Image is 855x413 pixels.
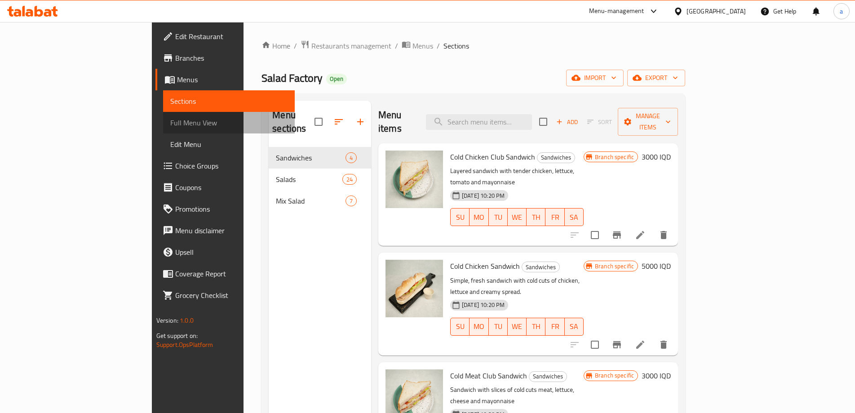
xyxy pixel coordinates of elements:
nav: Menu sections [269,143,371,215]
span: import [573,72,616,84]
div: Open [326,74,347,84]
a: Edit Menu [163,133,295,155]
button: TU [489,318,508,336]
button: WE [508,318,527,336]
div: Mix Salad [276,195,346,206]
p: Simple, fresh sandwich with cold cuts of chicken, lettuce and creamy spread. [450,275,584,298]
span: Coupons [175,182,288,193]
span: Add item [553,115,581,129]
span: FR [549,320,561,333]
span: Open [326,75,347,83]
button: Branch-specific-item [606,334,628,355]
button: Branch-specific-item [606,224,628,246]
span: Sections [170,96,288,107]
span: Menu disclaimer [175,225,288,236]
div: Salads24 [269,169,371,190]
li: / [294,40,297,51]
a: Support.OpsPlatform [156,339,213,351]
span: Salads [276,174,342,185]
a: Choice Groups [155,155,295,177]
span: Sort sections [328,111,350,133]
span: Version: [156,315,178,326]
div: Sandwiches [522,262,560,272]
span: FR [549,211,561,224]
span: Grocery Checklist [175,290,288,301]
div: items [342,174,357,185]
span: Manage items [625,111,671,133]
div: Sandwiches [529,371,567,382]
span: [DATE] 10:20 PM [458,191,508,200]
h6: 3000 IQD [642,369,671,382]
input: search [426,114,532,130]
button: import [566,70,624,86]
span: Select to update [585,226,604,244]
span: Sandwiches [522,262,559,272]
li: / [437,40,440,51]
a: Menu disclaimer [155,220,295,241]
span: SU [454,211,466,224]
button: Manage items [618,108,678,136]
span: Select to update [585,335,604,354]
span: SA [568,320,580,333]
span: Cold Chicken Club Sandwich [450,150,535,164]
span: Select section [534,112,553,131]
span: export [634,72,678,84]
span: Get support on: [156,330,198,342]
h6: 5000 IQD [642,260,671,272]
a: Sections [163,90,295,112]
button: MO [470,318,488,336]
span: Restaurants management [311,40,391,51]
button: FR [545,208,564,226]
span: TU [492,320,504,333]
img: Cold Chicken Club Sandwich [385,151,443,208]
a: Menus [402,40,433,52]
span: a [840,6,843,16]
span: Sandwiches [276,152,346,163]
div: Mix Salad7 [269,190,371,212]
span: Cold Chicken Sandwich [450,259,520,273]
button: delete [653,224,674,246]
p: Layered sandwich with tender chicken, lettuce, tomato and mayonnaise [450,165,584,188]
span: Branch specific [591,153,638,161]
button: WE [508,208,527,226]
p: Sandwich with slices of cold cuts meat, lettuce, cheese and mayonnaise [450,384,584,407]
span: Upsell [175,247,288,258]
a: Restaurants management [301,40,391,52]
button: SA [565,318,584,336]
span: Sections [443,40,469,51]
a: Menus [155,69,295,90]
span: Branch specific [591,371,638,380]
h2: Menu items [378,108,415,135]
span: Coverage Report [175,268,288,279]
span: WE [511,211,523,224]
a: Edit menu item [635,339,646,350]
button: Add section [350,111,371,133]
span: 24 [343,175,356,184]
div: items [346,195,357,206]
li: / [395,40,398,51]
span: SA [568,211,580,224]
a: Edit Restaurant [155,26,295,47]
span: Promotions [175,204,288,214]
button: Add [553,115,581,129]
button: TU [489,208,508,226]
button: export [627,70,685,86]
span: MO [473,320,485,333]
a: Coupons [155,177,295,198]
span: 7 [346,197,356,205]
span: Edit Menu [170,139,288,150]
span: 1.0.0 [180,315,194,326]
div: items [346,152,357,163]
span: WE [511,320,523,333]
button: SU [450,318,470,336]
span: Select section first [581,115,618,129]
span: Edit Restaurant [175,31,288,42]
span: Cold Meat Club Sandwich [450,369,527,382]
div: Sandwiches4 [269,147,371,169]
a: Edit menu item [635,230,646,240]
span: SU [454,320,466,333]
button: MO [470,208,488,226]
a: Promotions [155,198,295,220]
